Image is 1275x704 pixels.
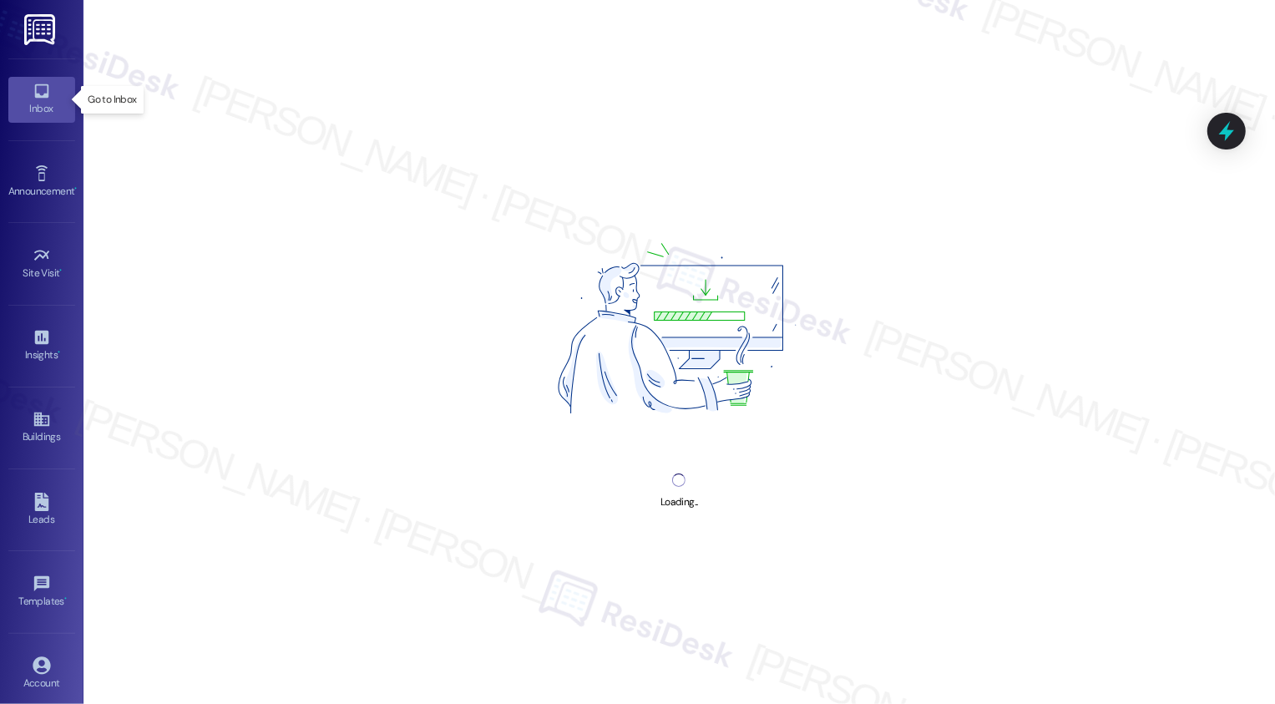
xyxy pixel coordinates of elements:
[74,183,77,195] span: •
[8,570,75,615] a: Templates •
[60,265,63,276] span: •
[8,405,75,450] a: Buildings
[8,77,75,122] a: Inbox
[64,593,67,605] span: •
[88,93,136,107] p: Go to Inbox
[8,323,75,368] a: Insights •
[8,651,75,696] a: Account
[8,488,75,533] a: Leads
[58,347,60,358] span: •
[8,241,75,286] a: Site Visit •
[660,494,698,511] div: Loading...
[24,14,58,45] img: ResiDesk Logo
